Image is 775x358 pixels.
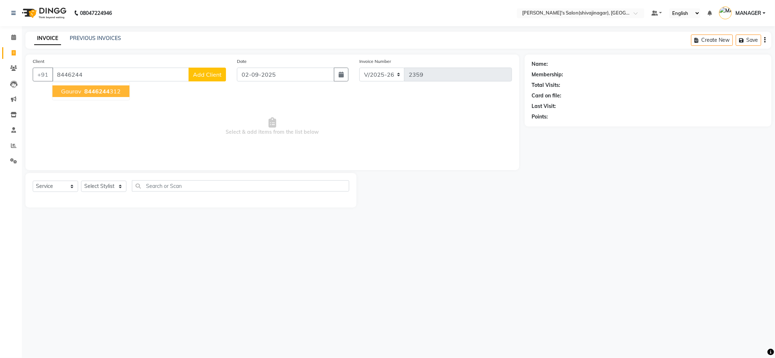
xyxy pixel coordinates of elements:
input: Search by Name/Mobile/Email/Code [52,68,189,81]
span: Select & add items from the list below [33,90,512,163]
div: Last Visit: [532,102,556,110]
div: Name: [532,60,548,68]
ngb-highlight: 312 [83,88,121,95]
div: Points: [532,113,548,121]
div: Card on file: [532,92,562,100]
img: MANAGER [719,7,732,19]
label: Invoice Number [359,58,391,65]
img: logo [19,3,68,23]
button: Save [736,35,761,46]
a: PREVIOUS INVOICES [70,35,121,41]
div: Membership: [532,71,564,79]
label: Client [33,58,44,65]
button: +91 [33,68,53,81]
span: Add Client [193,71,222,78]
a: INVOICE [34,32,61,45]
div: Total Visits: [532,81,561,89]
span: Gaurav [61,88,81,95]
span: 8446244 [84,88,110,95]
label: Date [237,58,247,65]
input: Search or Scan [132,180,349,192]
button: Create New [691,35,733,46]
button: Add Client [189,68,226,81]
span: MANAGER [735,9,761,17]
b: 08047224946 [80,3,112,23]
